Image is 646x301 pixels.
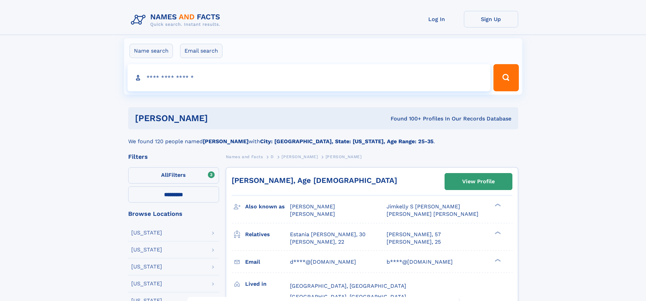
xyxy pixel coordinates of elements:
[290,294,406,300] span: [GEOGRAPHIC_DATA], [GEOGRAPHIC_DATA]
[128,64,491,91] input: search input
[130,44,173,58] label: Name search
[445,173,512,190] a: View Profile
[281,154,318,159] span: [PERSON_NAME]
[135,114,299,123] h1: [PERSON_NAME]
[271,152,274,161] a: D
[245,229,290,240] h3: Relatives
[387,211,478,217] span: [PERSON_NAME] [PERSON_NAME]
[493,203,501,207] div: ❯
[493,258,501,262] div: ❯
[128,167,219,184] label: Filters
[245,201,290,212] h3: Also known as
[290,283,406,289] span: [GEOGRAPHIC_DATA], [GEOGRAPHIC_DATA]
[290,203,335,210] span: [PERSON_NAME]
[387,231,441,238] a: [PERSON_NAME], 57
[464,11,518,27] a: Sign Up
[493,230,501,235] div: ❯
[131,264,162,269] div: [US_STATE]
[281,152,318,161] a: [PERSON_NAME]
[290,211,335,217] span: [PERSON_NAME]
[128,129,518,146] div: We found 120 people named with .
[245,278,290,290] h3: Lived in
[387,203,460,210] span: Jimkelly S [PERSON_NAME]
[271,154,274,159] span: D
[128,11,226,29] img: Logo Names and Facts
[462,174,495,189] div: View Profile
[180,44,222,58] label: Email search
[326,154,362,159] span: [PERSON_NAME]
[128,211,219,217] div: Browse Locations
[245,256,290,268] h3: Email
[387,238,441,246] a: [PERSON_NAME], 25
[226,152,263,161] a: Names and Facts
[232,176,397,185] a: [PERSON_NAME], Age [DEMOGRAPHIC_DATA]
[260,138,433,145] b: City: [GEOGRAPHIC_DATA], State: [US_STATE], Age Range: 25-35
[493,64,518,91] button: Search Button
[161,172,168,178] span: All
[410,11,464,27] a: Log In
[299,115,511,123] div: Found 100+ Profiles In Our Records Database
[290,238,344,246] a: [PERSON_NAME], 22
[131,281,162,286] div: [US_STATE]
[203,138,249,145] b: [PERSON_NAME]
[131,247,162,252] div: [US_STATE]
[290,231,366,238] a: Estania [PERSON_NAME], 30
[128,154,219,160] div: Filters
[131,230,162,236] div: [US_STATE]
